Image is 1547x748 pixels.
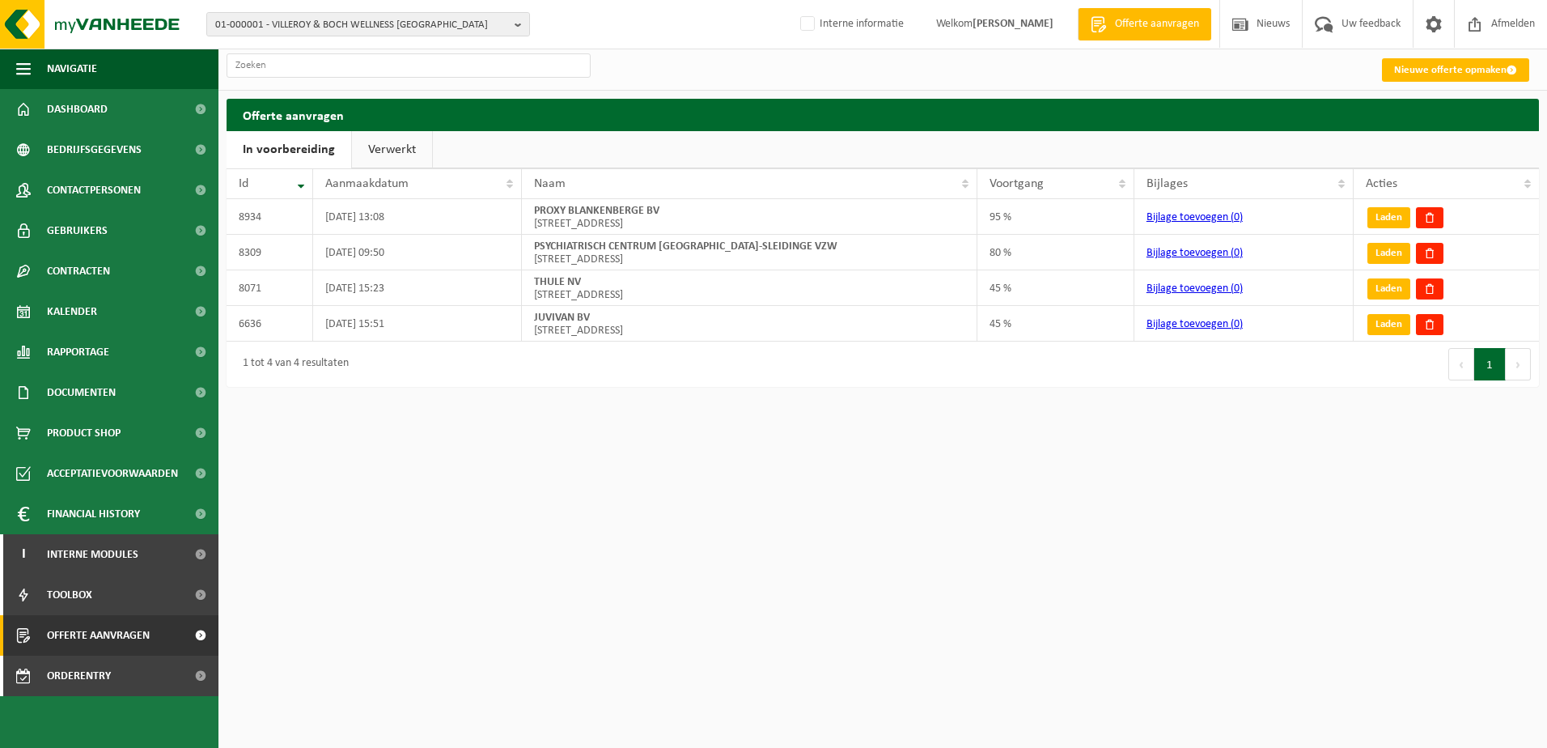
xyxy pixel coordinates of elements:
label: Interne informatie [797,12,904,36]
span: Product Shop [47,413,121,453]
span: Toolbox [47,575,92,615]
span: Bijlages [1146,177,1188,190]
span: Contracten [47,251,110,291]
td: [STREET_ADDRESS] [522,306,977,342]
a: Bijlage toevoegen (0) [1146,283,1243,295]
span: Bedrijfsgegevens [47,130,142,170]
td: 8934 [227,199,313,235]
span: Acties [1366,177,1397,190]
td: 95 % [977,199,1134,235]
button: Previous [1448,348,1474,380]
button: Next [1506,348,1531,380]
span: Kalender [47,291,97,332]
strong: PROXY BLANKENBERGE BV [534,205,659,217]
span: 0 [1234,318,1240,330]
a: Laden [1367,314,1410,335]
span: I [16,534,31,575]
span: Aanmaakdatum [325,177,409,190]
span: Interne modules [47,534,138,575]
td: 80 % [977,235,1134,270]
a: Bijlage toevoegen (0) [1146,247,1243,259]
div: 1 tot 4 van 4 resultaten [235,350,349,379]
span: Voortgang [990,177,1044,190]
span: Acceptatievoorwaarden [47,453,178,494]
td: [DATE] 09:50 [313,235,522,270]
span: Orderentry Goedkeuring [47,656,183,696]
a: Laden [1367,278,1410,300]
td: 45 % [977,270,1134,306]
a: Nieuwe offerte opmaken [1382,58,1529,82]
td: 8309 [227,235,313,270]
td: 8071 [227,270,313,306]
a: Offerte aanvragen [1078,8,1211,40]
span: Financial History [47,494,140,534]
h2: Offerte aanvragen [227,99,1539,130]
td: [DATE] 15:51 [313,306,522,342]
span: Gebruikers [47,210,108,251]
span: 0 [1234,247,1240,259]
strong: PSYCHIATRISCH CENTRUM [GEOGRAPHIC_DATA]-SLEIDINGE VZW [534,240,837,253]
td: [STREET_ADDRESS] [522,199,977,235]
a: Bijlage toevoegen (0) [1146,211,1243,223]
a: Laden [1367,207,1410,228]
span: 0 [1234,283,1240,295]
a: In voorbereiding [227,131,351,168]
td: 45 % [977,306,1134,342]
span: Documenten [47,372,116,413]
td: 6636 [227,306,313,342]
td: [DATE] 13:08 [313,199,522,235]
button: 1 [1474,348,1506,380]
td: [STREET_ADDRESS] [522,235,977,270]
span: Rapportage [47,332,109,372]
a: Bijlage toevoegen (0) [1146,318,1243,330]
span: 0 [1234,211,1240,223]
span: 01-000001 - VILLEROY & BOCH WELLNESS [GEOGRAPHIC_DATA] [215,13,508,37]
strong: JUVIVAN BV [534,312,590,324]
a: Verwerkt [352,131,432,168]
td: [STREET_ADDRESS] [522,270,977,306]
span: Offerte aanvragen [47,615,150,656]
span: Contactpersonen [47,170,141,210]
strong: THULE NV [534,276,581,288]
span: Id [239,177,248,190]
button: 01-000001 - VILLEROY & BOCH WELLNESS [GEOGRAPHIC_DATA] [206,12,530,36]
input: Zoeken [227,53,591,78]
span: Dashboard [47,89,108,130]
span: Navigatie [47,49,97,89]
span: Offerte aanvragen [1111,16,1203,32]
strong: [PERSON_NAME] [973,18,1053,30]
span: Naam [534,177,566,190]
td: [DATE] 15:23 [313,270,522,306]
a: Laden [1367,243,1410,264]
